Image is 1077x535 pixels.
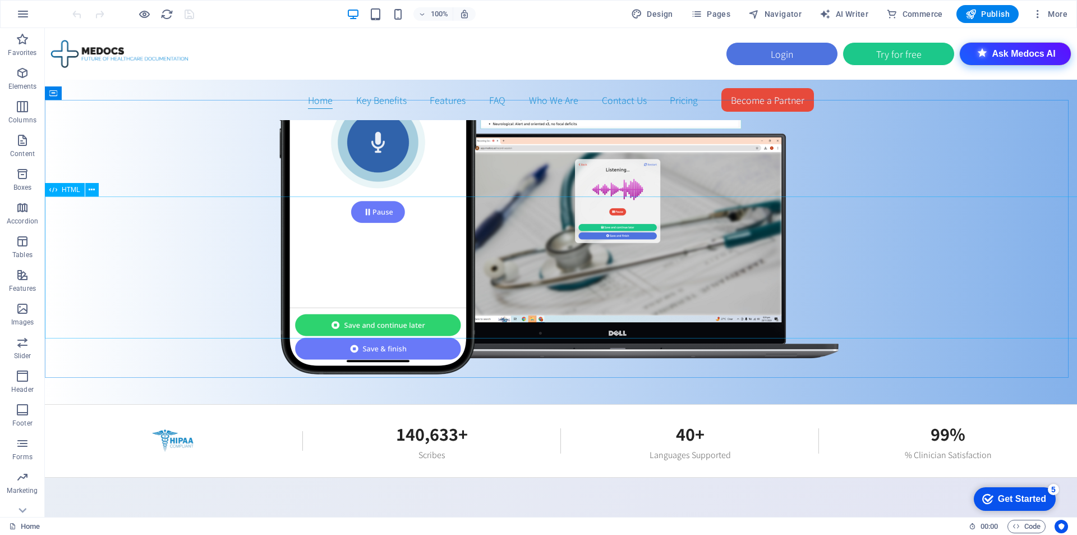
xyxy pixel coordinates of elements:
[631,8,673,20] span: Design
[8,116,36,125] p: Columns
[1032,8,1067,20] span: More
[815,5,873,23] button: AI Writer
[8,48,36,57] p: Favorites
[9,284,36,293] p: Features
[413,7,453,21] button: 100%
[12,452,33,461] p: Forms
[820,8,868,20] span: AI Writer
[882,5,947,23] button: Commerce
[1055,520,1068,533] button: Usercentrics
[11,318,34,327] p: Images
[969,520,998,533] h6: Session time
[11,385,34,394] p: Header
[7,486,38,495] p: Marketing
[886,8,943,20] span: Commerce
[744,5,806,23] button: Navigator
[965,8,1010,20] span: Publish
[691,8,730,20] span: Pages
[748,8,802,20] span: Navigator
[62,186,80,193] span: HTML
[459,9,470,19] i: On resize automatically adjust zoom level to fit chosen device.
[10,149,35,158] p: Content
[1012,520,1041,533] span: Code
[627,5,678,23] div: Design (Ctrl+Alt+Y)
[8,82,37,91] p: Elements
[7,217,38,226] p: Accordion
[83,2,94,13] div: 5
[627,5,678,23] button: Design
[12,250,33,259] p: Tables
[9,520,40,533] a: Click to cancel selection. Double-click to open Pages
[9,6,91,29] div: Get Started 5 items remaining, 0% complete
[988,522,990,531] span: :
[687,5,735,23] button: Pages
[1007,520,1046,533] button: Code
[13,183,32,192] p: Boxes
[33,12,81,22] div: Get Started
[981,520,998,533] span: 00 00
[14,351,31,360] p: Slider
[430,7,448,21] h6: 100%
[1028,5,1072,23] button: More
[956,5,1019,23] button: Publish
[12,419,33,428] p: Footer
[160,7,173,21] button: reload
[160,8,173,21] i: Reload page
[137,7,151,21] button: Click here to leave preview mode and continue editing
